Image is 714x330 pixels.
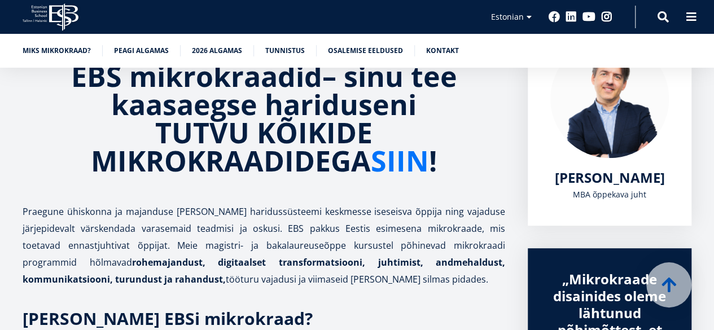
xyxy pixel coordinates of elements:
[322,57,336,95] strong: –
[549,11,560,23] a: Facebook
[192,45,242,56] a: 2026 algamas
[328,45,403,56] a: Osalemise eeldused
[566,11,577,23] a: Linkedin
[91,57,457,180] strong: sinu tee kaasaegse hariduseni TUTVU KÕIKIDE MIKROKRAADIDEGA !
[601,11,612,23] a: Instagram
[550,186,669,203] div: MBA õppekava juht
[555,168,665,187] span: [PERSON_NAME]
[426,45,459,56] a: Kontakt
[114,45,169,56] a: Peagi algamas
[23,203,505,288] p: Praegune ühiskonna ja majanduse [PERSON_NAME] haridussüsteemi keskmesse iseseisva õppija ning vaj...
[132,256,505,269] strong: rohemajandust, digitaalset transformatsiooni, juhtimist, andmehaldust,
[23,45,91,56] a: Miks mikrokraad?
[550,39,669,158] img: Marko Rillo
[23,273,226,285] strong: kommunikatsiooni, turundust ja rahandust,
[555,169,665,186] a: [PERSON_NAME]
[371,147,429,175] a: SIIN
[71,57,322,95] strong: EBS mikrokraadid
[23,307,313,330] strong: [PERSON_NAME] EBSi mikrokraad?
[265,45,305,56] a: Tunnistus
[582,11,595,23] a: Youtube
